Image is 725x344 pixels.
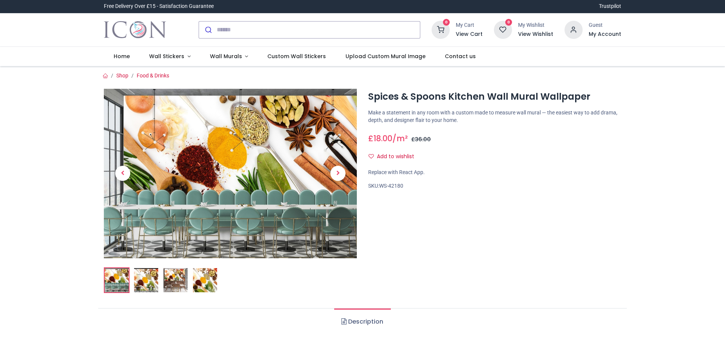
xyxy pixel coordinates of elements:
div: Free Delivery Over £15 - Satisfaction Guarantee [104,3,214,10]
span: /m² [392,133,408,144]
span: WS-42180 [379,183,403,189]
span: Previous [115,166,130,181]
sup: 0 [505,19,512,26]
span: Custom Wall Stickers [267,52,326,60]
a: View Wishlist [518,31,553,38]
img: Spices & Spoons Kitchen Wall Mural Wallpaper [105,268,129,292]
span: £ [411,136,431,143]
p: Make a statement in any room with a custom made to measure wall mural — the easiest way to add dr... [368,109,621,124]
div: My Cart [456,22,483,29]
a: Next [319,114,357,233]
span: Upload Custom Mural Image [346,52,426,60]
img: WS-42180-04 [193,268,217,292]
span: 18.00 [373,133,392,144]
div: Replace with React App. [368,169,621,176]
i: Add to wishlist [369,154,374,159]
img: WS-42180-02 [134,268,158,292]
a: Wall Stickers [139,47,200,66]
span: Contact us [445,52,476,60]
span: £ [368,133,392,144]
span: 36.00 [415,136,431,143]
a: 0 [432,26,450,32]
span: Wall Murals [210,52,242,60]
a: Previous [104,114,142,233]
img: Spices & Spoons Kitchen Wall Mural Wallpaper [104,89,357,258]
img: WS-42180-03 [164,268,188,292]
a: Food & Drinks [137,73,169,79]
a: Wall Murals [200,47,258,66]
div: My Wishlist [518,22,553,29]
a: My Account [589,31,621,38]
span: Home [114,52,130,60]
a: Logo of Icon Wall Stickers [104,19,166,40]
button: Submit [199,22,217,38]
a: Shop [116,73,128,79]
a: Description [334,309,390,335]
a: 0 [494,26,512,32]
span: Wall Stickers [149,52,184,60]
a: View Cart [456,31,483,38]
button: Add to wishlistAdd to wishlist [368,150,421,163]
div: Guest [589,22,621,29]
img: Icon Wall Stickers [104,19,166,40]
div: SKU: [368,182,621,190]
sup: 0 [443,19,450,26]
span: Next [330,166,346,181]
a: Trustpilot [599,3,621,10]
h1: Spices & Spoons Kitchen Wall Mural Wallpaper [368,90,621,103]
